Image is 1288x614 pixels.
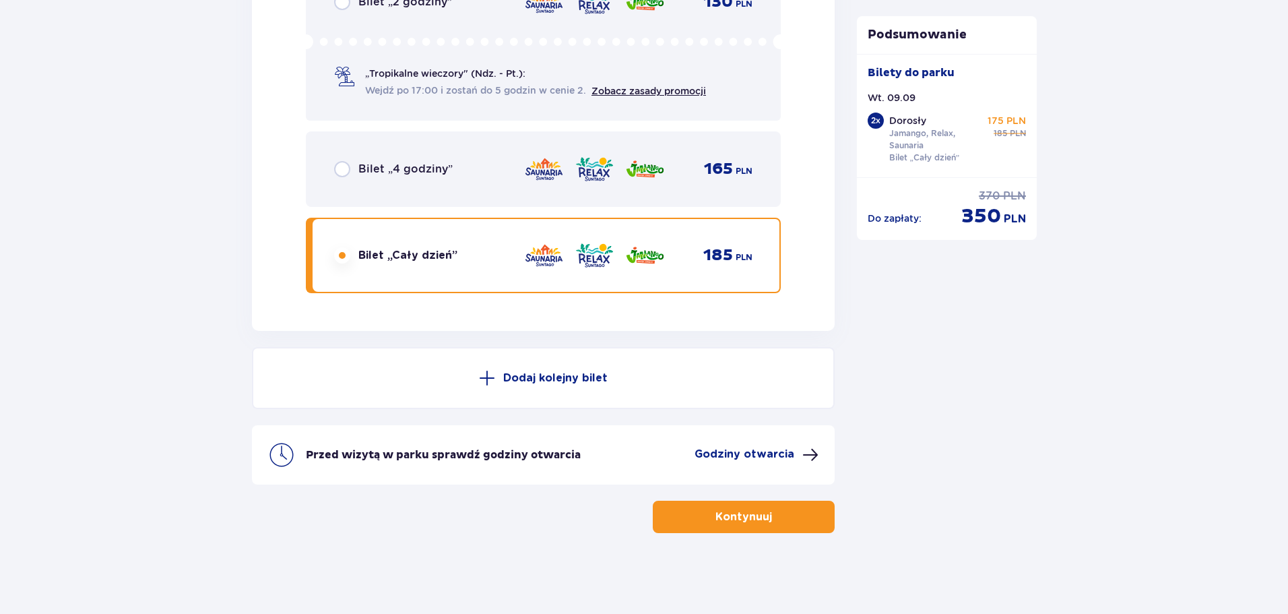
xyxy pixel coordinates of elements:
[503,371,608,386] p: Dodaj kolejny bilet
[988,114,1026,127] p: 175 PLN
[1004,212,1026,226] p: PLN
[306,448,581,462] p: Przed wizytą w parku sprawdź godziny otwarcia
[889,152,960,164] p: Bilet „Cały dzień”
[1010,127,1026,140] p: PLN
[524,241,564,270] img: zone logo
[252,347,835,409] button: Dodaj kolejny bilet
[575,155,614,183] img: zone logo
[961,204,1001,229] p: 350
[994,127,1007,140] p: 185
[715,510,772,524] p: Kontynuuj
[695,447,818,463] button: Godziny otwarcia
[625,241,665,270] img: zone logo
[868,113,884,129] div: 2 x
[365,84,586,97] span: Wejdź po 17:00 i zostań do 5 godzin w cenie 2.
[889,127,982,152] p: Jamango, Relax, Saunaria
[889,114,926,127] p: Dorosły
[979,189,1000,204] p: 370
[1003,189,1026,204] p: PLN
[653,501,835,533] button: Kontynuuj
[857,27,1037,43] p: Podsumowanie
[868,65,955,80] p: Bilety do parku
[575,241,614,270] img: zone logo
[868,212,922,225] p: Do zapłaty :
[704,159,733,179] p: 165
[358,248,457,263] p: Bilet „Cały dzień”
[268,441,295,468] img: clock icon
[695,447,794,462] p: Godziny otwarcia
[736,165,752,177] p: PLN
[736,251,752,264] p: PLN
[524,155,564,183] img: zone logo
[703,245,733,266] p: 185
[358,162,453,177] p: Bilet „4 godziny”
[868,91,915,104] p: Wt. 09.09
[365,67,525,80] p: „Tropikalne wieczory" (Ndz. - Pt.):
[625,155,665,183] img: zone logo
[591,86,706,96] a: Zobacz zasady promocji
